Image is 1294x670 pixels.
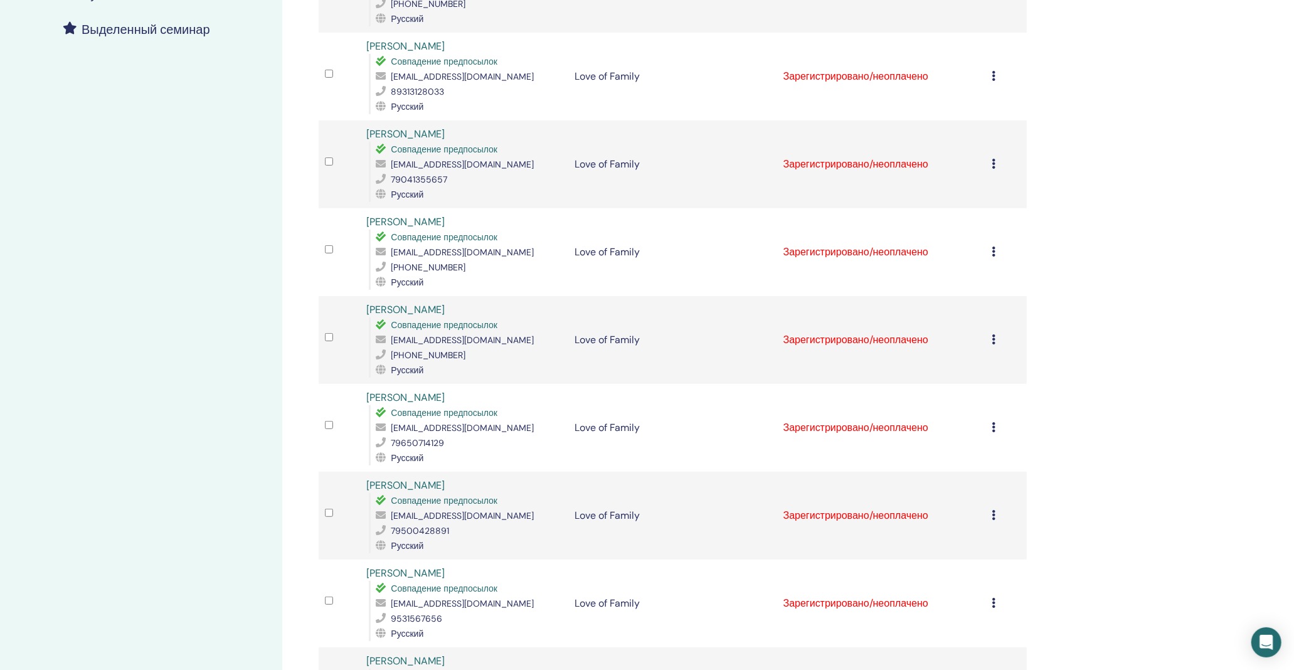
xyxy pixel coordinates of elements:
td: Love of Family [569,560,777,647]
a: [PERSON_NAME] [366,40,445,53]
a: [PERSON_NAME] [366,303,445,316]
a: [PERSON_NAME] [366,566,445,580]
span: Совпадение предпосылок [391,231,497,243]
span: 89313128033 [391,86,444,97]
span: Совпадение предпосылок [391,56,497,67]
span: [PHONE_NUMBER] [391,262,465,273]
span: Русский [391,277,423,288]
span: Русский [391,189,423,200]
a: [PERSON_NAME] [366,479,445,492]
a: [PERSON_NAME] [366,127,445,141]
span: Русский [391,364,423,376]
span: Русский [391,452,423,464]
span: [EMAIL_ADDRESS][DOMAIN_NAME] [391,334,534,346]
span: [EMAIL_ADDRESS][DOMAIN_NAME] [391,598,534,609]
span: Совпадение предпосылок [391,319,497,331]
div: Open Intercom Messenger [1251,627,1281,657]
span: [EMAIL_ADDRESS][DOMAIN_NAME] [391,159,534,170]
span: 79500428891 [391,525,449,536]
h4: Выделенный семинар [82,22,210,37]
a: [PERSON_NAME] [366,654,445,667]
span: [EMAIL_ADDRESS][DOMAIN_NAME] [391,247,534,258]
span: 79041355657 [391,174,447,185]
td: Love of Family [569,296,777,384]
td: Love of Family [569,208,777,296]
span: [EMAIL_ADDRESS][DOMAIN_NAME] [391,510,534,521]
span: 79650714129 [391,437,444,449]
span: Совпадение предпосылок [391,583,497,594]
span: [EMAIL_ADDRESS][DOMAIN_NAME] [391,422,534,433]
a: [PERSON_NAME] [366,391,445,404]
span: 9531567656 [391,613,442,624]
span: Совпадение предпосылок [391,495,497,506]
span: Русский [391,628,423,639]
span: Русский [391,540,423,551]
td: Love of Family [569,33,777,120]
td: Love of Family [569,472,777,560]
span: Русский [391,13,423,24]
td: Love of Family [569,120,777,208]
span: Совпадение предпосылок [391,407,497,418]
span: [PHONE_NUMBER] [391,349,465,361]
span: Совпадение предпосылок [391,144,497,155]
td: Love of Family [569,384,777,472]
a: [PERSON_NAME] [366,215,445,228]
span: [EMAIL_ADDRESS][DOMAIN_NAME] [391,71,534,82]
span: Русский [391,101,423,112]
